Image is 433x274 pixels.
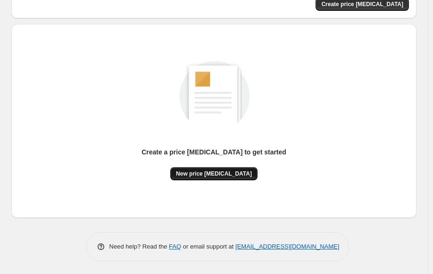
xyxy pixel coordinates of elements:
[321,0,403,8] span: Create price [MEDICAL_DATA]
[169,243,181,250] a: FAQ
[170,167,258,180] button: New price [MEDICAL_DATA]
[235,243,339,250] a: [EMAIL_ADDRESS][DOMAIN_NAME]
[176,170,252,177] span: New price [MEDICAL_DATA]
[181,243,235,250] span: or email support at
[142,147,286,157] p: Create a price [MEDICAL_DATA] to get started
[109,243,169,250] span: Need help? Read the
